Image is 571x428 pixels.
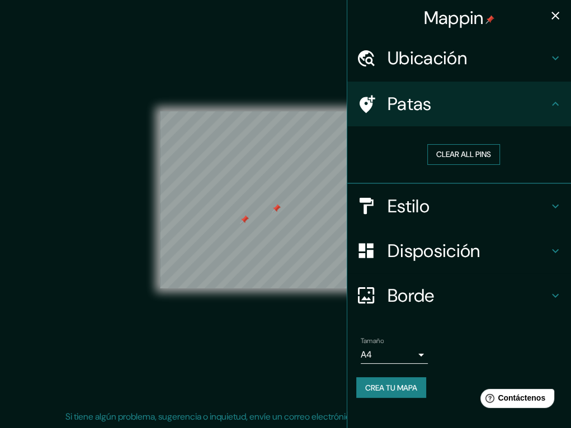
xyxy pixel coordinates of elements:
div: A4 [361,346,428,364]
font: Borde [388,284,435,307]
font: Ubicación [388,46,467,70]
div: Disposición [347,229,571,273]
div: Patas [347,82,571,126]
canvas: Mapa [160,111,410,288]
font: Si tiene algún problema, sugerencia o inquietud, envíe un correo electrónico a [65,411,362,422]
font: Disposición [388,239,480,263]
iframe: Lanzador de widgets de ayuda [471,384,559,416]
div: Borde [347,273,571,318]
img: pin-icon.png [485,15,494,24]
div: Ubicación [347,36,571,80]
font: Crea tu mapa [365,383,417,393]
button: Crea tu mapa [356,377,426,398]
div: Estilo [347,184,571,229]
font: A4 [361,349,372,360]
font: Tamaño [361,336,384,345]
font: Mappin [424,6,484,30]
font: Estilo [388,194,430,218]
button: Clear all pins [427,144,500,165]
font: Patas [388,92,432,116]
